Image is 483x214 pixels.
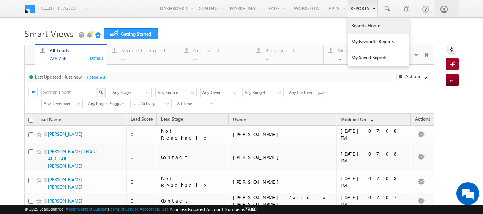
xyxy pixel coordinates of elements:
a: Getting Started [104,28,158,39]
div: Contact [161,154,225,160]
div: ... [338,55,391,61]
div: Owner Filter [200,88,238,97]
div: 228,268 [49,55,103,61]
div: [PERSON_NAME] Zainulla [PERSON_NAME] [233,194,333,208]
span: Owner [233,116,246,122]
span: Actions [411,115,434,125]
div: [DATE] 07:07 PM [341,194,408,208]
a: [PERSON_NAME] [PERSON_NAME] [48,177,82,190]
div: Meeting [338,47,391,53]
img: Search [99,90,103,94]
div: 0 [131,131,153,138]
div: [PERSON_NAME] [233,178,333,185]
span: 77060 [245,206,256,212]
div: Not Reachable [161,127,225,141]
span: All Time [175,100,213,107]
a: [PERSON_NAME] THANI ALDELAIL [PERSON_NAME] [48,149,97,169]
div: Last Updated : Just now [35,74,82,80]
a: Show All Items [229,88,238,96]
div: Lead Source Filter [155,88,197,97]
a: Acceptable Use [140,206,169,211]
a: About [66,206,77,211]
div: ... [193,55,246,61]
a: Any Budget [242,88,284,97]
input: Search Leads [41,88,96,97]
div: [DATE] 07:08 PM [341,175,408,189]
div: Contact [193,47,246,53]
span: (sorted descending) [367,117,373,123]
a: [PERSON_NAME] [48,131,82,137]
a: Meeting... [323,45,396,64]
a: Prospect... [251,45,324,64]
span: © 2025 LeadSquared | | | | | [24,206,256,213]
input: Check all records [28,118,33,123]
div: [PERSON_NAME] [233,131,333,138]
span: Lead Stage [161,116,183,122]
div: 0 [131,154,153,160]
div: [PERSON_NAME] [233,154,333,160]
a: Any Stage [110,88,152,97]
a: Contact Support [78,206,108,211]
span: Lead Score [131,116,153,122]
a: Contact... [179,45,251,64]
div: Developer Filter [41,99,82,108]
a: [PERSON_NAME] [48,198,82,204]
div: 0 [131,197,153,204]
div: Refresh [92,74,107,80]
a: Last Activity [130,99,172,108]
div: Prospect [265,47,319,53]
a: Lead Score [127,115,156,125]
div: [DATE] 07:08 PM [341,150,408,164]
div: Budget Filter [242,88,283,97]
span: Smart Views [24,27,74,39]
a: My Favourite Reports [348,34,409,50]
a: Reports Home [348,18,409,34]
button: Actions [396,73,430,81]
a: Lead Name [35,115,65,125]
div: Project Suggested Filter [86,99,126,108]
span: Any Developer [42,100,80,107]
a: Any Customer Type [287,88,328,97]
a: Terms of Service [109,206,139,211]
a: Any Developer [41,99,83,108]
div: All Leads [49,47,103,53]
div: 0 [131,178,153,185]
span: Any Stage [110,89,149,96]
div: Not Reachable [161,175,225,189]
a: Marketing Leads... [107,45,179,64]
a: All Leads228,268Details [35,44,107,65]
a: My Saved Reports [348,50,409,66]
div: Lead Stage Filter [110,88,152,97]
div: Contact [161,197,225,204]
a: All Time [175,99,216,108]
a: Any Source [155,88,197,97]
a: Lead Stage [157,115,187,125]
span: Any Source [156,89,194,96]
div: ... [121,55,174,61]
div: Marketing Leads [121,47,174,53]
span: Modified On [341,116,366,122]
div: ... [265,55,319,61]
span: Last Activity [131,100,169,107]
a: Any Project Suggested [86,99,127,108]
span: Any Project Suggested [86,100,125,107]
span: Your Leadsquared Account Number is [170,206,256,212]
div: Customer Type Filter [287,88,327,97]
span: Any Customer Type [287,89,325,96]
div: Details [90,54,104,61]
a: Modified On (sorted descending) [337,115,377,125]
span: Client - indglobal1 (77060) [41,5,81,12]
div: [DATE] 07:08 PM [341,127,408,141]
input: Type to Search [200,88,239,97]
span: Any Budget [243,89,281,96]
